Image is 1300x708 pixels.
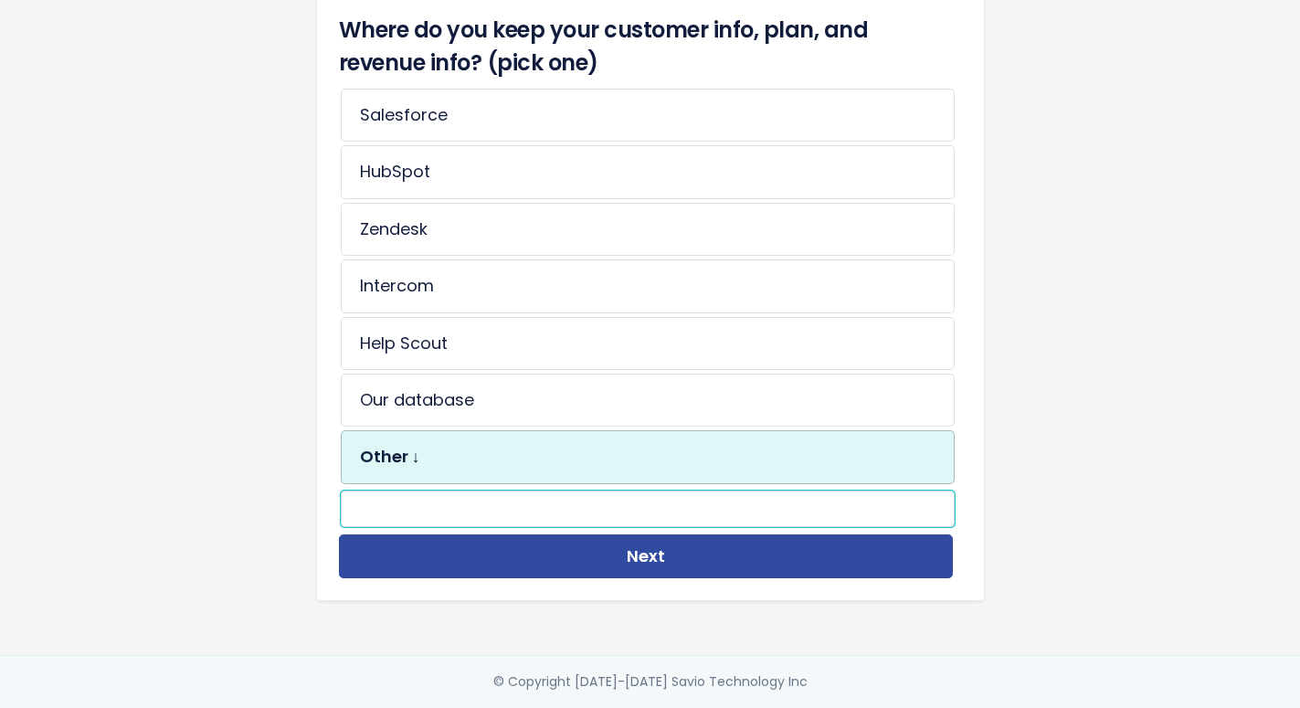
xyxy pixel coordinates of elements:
[339,534,953,579] button: Next
[341,89,955,142] li: Salesforce
[341,145,955,198] li: HubSpot
[341,374,955,427] li: Our database
[341,317,955,370] li: Help Scout
[341,430,955,483] li: Other ↓
[341,259,955,312] li: Intercom
[341,203,955,256] li: Zendesk
[493,671,808,693] div: © Copyright [DATE]-[DATE] Savio Technology Inc
[339,14,953,79] h4: Where do you keep your customer info, plan, and revenue info? (pick one)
